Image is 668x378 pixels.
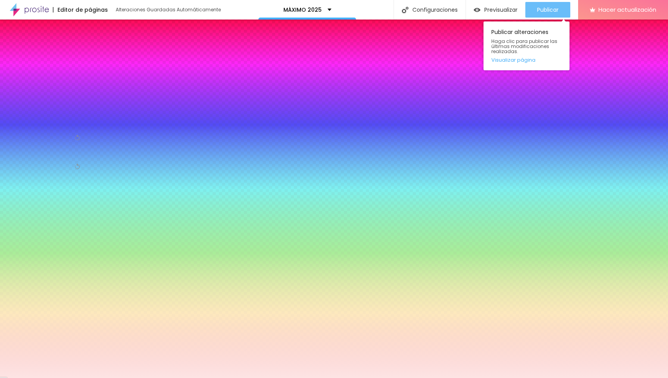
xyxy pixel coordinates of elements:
[598,5,656,14] font: Hacer actualización
[491,57,562,62] a: Visualizar página
[525,2,570,18] button: Publicar
[466,2,525,18] button: Previsualizar
[491,56,535,64] font: Visualizar página
[412,6,458,14] font: Configuraciones
[116,6,221,13] font: Alteraciones Guardadas Automáticamente
[491,28,548,36] font: Publicar alteraciones
[474,7,480,13] img: view-1.svg
[537,6,559,14] font: Publicar
[484,6,518,14] font: Previsualizar
[402,7,408,13] img: Icono
[57,6,108,14] font: Editor de páginas
[283,6,322,14] font: MÁXIMO 2025
[491,38,557,55] font: Haga clic para publicar las últimas modificaciones realizadas.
